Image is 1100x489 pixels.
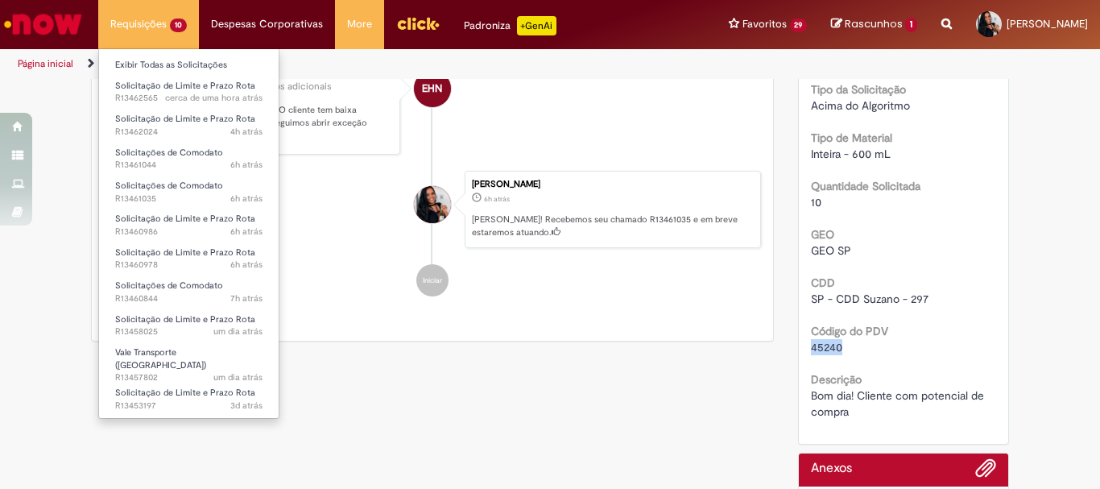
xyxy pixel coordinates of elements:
[18,57,73,70] a: Página inicial
[517,16,556,35] p: +GenAi
[170,19,187,32] span: 10
[115,280,223,292] span: Solicitações de Comodato
[99,177,279,207] a: Aberto R13461035 : Solicitações de Comodato
[115,387,255,399] span: Solicitação de Limite e Prazo Rota
[811,324,888,338] b: Código do PDV
[115,180,223,192] span: Solicitações de Comodato
[484,194,510,204] span: 6h atrás
[811,82,906,97] b: Tipo da Solicitação
[165,92,263,104] span: cerca de uma hora atrás
[230,292,263,305] time: 29/08/2025 08:49:55
[230,259,263,271] span: 6h atrás
[99,144,279,174] a: Aberto R13461044 : Solicitações de Comodato
[230,259,263,271] time: 29/08/2025 09:11:52
[115,400,263,412] span: R13453197
[99,311,279,341] a: Aberto R13458025 : Solicitação de Limite e Prazo Rota
[742,16,787,32] span: Favoritos
[811,98,910,113] span: Acima do Algoritmo
[115,247,255,259] span: Solicitação de Limite e Prazo Rota
[811,179,920,193] b: Quantidade Solicitada
[230,226,263,238] time: 29/08/2025 09:13:32
[115,92,263,105] span: R13462565
[1007,17,1088,31] span: [PERSON_NAME]
[230,126,263,138] span: 4h atrás
[99,56,279,74] a: Exibir Todas as Solicitações
[811,276,835,290] b: CDD
[99,384,279,414] a: Aberto R13453197 : Solicitação de Limite e Prazo Rota
[811,243,851,258] span: GEO SP
[484,194,510,204] time: 29/08/2025 09:20:52
[115,193,263,205] span: R13461035
[115,80,255,92] span: Solicitação de Limite e Prazo Rota
[230,159,263,171] span: 6h atrás
[229,80,332,93] small: Comentários adicionais
[115,226,263,238] span: R13460986
[213,325,263,338] time: 28/08/2025 13:55:57
[99,210,279,240] a: Aberto R13460986 : Solicitação de Limite e Prazo Rota
[115,113,255,125] span: Solicitação de Limite e Prazo Rota
[831,17,917,32] a: Rascunhos
[811,147,891,161] span: Inteira - 600 mL
[115,313,255,325] span: Solicitação de Limite e Prazo Rota
[115,159,263,172] span: R13461044
[12,49,722,79] ul: Trilhas de página
[347,16,372,32] span: More
[790,19,808,32] span: 29
[230,193,263,205] span: 6h atrás
[230,159,263,171] time: 29/08/2025 09:22:16
[975,458,996,487] button: Adicionar anexos
[98,48,279,419] ul: Requisições
[811,372,862,387] b: Descrição
[230,193,263,205] time: 29/08/2025 09:20:54
[99,77,279,107] a: Aberto R13462565 : Solicitação de Limite e Prazo Rota
[115,126,263,139] span: R13462024
[230,126,263,138] time: 29/08/2025 11:51:58
[104,171,761,248] li: Bianca Santos Souza
[115,213,255,225] span: Solicitação de Limite e Prazo Rota
[211,16,323,32] span: Despesas Corporativas
[115,346,206,371] span: Vale Transporte ([GEOGRAPHIC_DATA])
[230,292,263,305] span: 7h atrás
[811,340,842,354] span: 45240
[811,462,852,476] h2: Anexos
[213,325,263,338] span: um dia atrás
[115,371,263,384] span: R13457802
[99,277,279,307] a: Aberto R13460844 : Solicitações de Comodato
[213,371,263,383] time: 28/08/2025 13:19:18
[230,400,263,412] span: 3d atrás
[230,226,263,238] span: 6h atrás
[110,16,167,32] span: Requisições
[905,18,917,32] span: 1
[115,259,263,271] span: R13460978
[99,110,279,140] a: Aberto R13462024 : Solicitação de Limite e Prazo Rota
[811,195,821,209] span: 10
[115,292,263,305] span: R13460844
[845,16,903,31] span: Rascunhos
[472,213,752,238] p: [PERSON_NAME]! Recebemos seu chamado R13461035 e em breve estaremos atuando.
[115,147,223,159] span: Solicitações de Comodato
[230,400,263,412] time: 27/08/2025 15:33:24
[414,70,451,107] div: Erick Henrique Nery
[811,131,892,145] b: Tipo de Material
[464,16,556,35] div: Padroniza
[99,344,279,379] a: Aberto R13457802 : Vale Transporte (VT)
[811,292,928,306] span: SP - CDD Suzano - 297
[422,69,442,108] span: EHN
[472,180,752,189] div: [PERSON_NAME]
[396,11,440,35] img: click_logo_yellow_360x200.png
[811,388,987,419] span: Bom dia! Cliente com potencial de compra
[2,8,85,40] img: ServiceNow
[414,186,451,223] div: Bianca Santos Souza
[115,325,263,338] span: R13458025
[213,371,263,383] span: um dia atrás
[99,244,279,274] a: Aberto R13460978 : Solicitação de Limite e Prazo Rota
[811,227,834,242] b: GEO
